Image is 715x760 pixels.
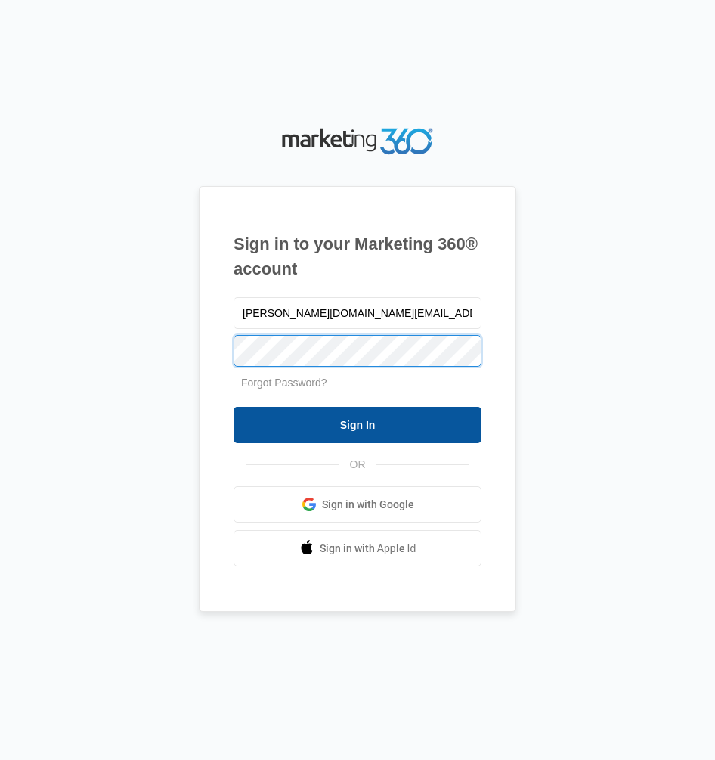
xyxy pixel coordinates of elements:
[234,530,481,566] a: Sign in with Apple Id
[339,457,376,473] span: OR
[234,486,481,523] a: Sign in with Google
[234,297,481,329] input: Email
[234,407,481,443] input: Sign In
[320,541,416,557] span: Sign in with Apple Id
[241,377,327,389] a: Forgot Password?
[234,231,481,281] h1: Sign in to your Marketing 360® account
[322,497,414,513] span: Sign in with Google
